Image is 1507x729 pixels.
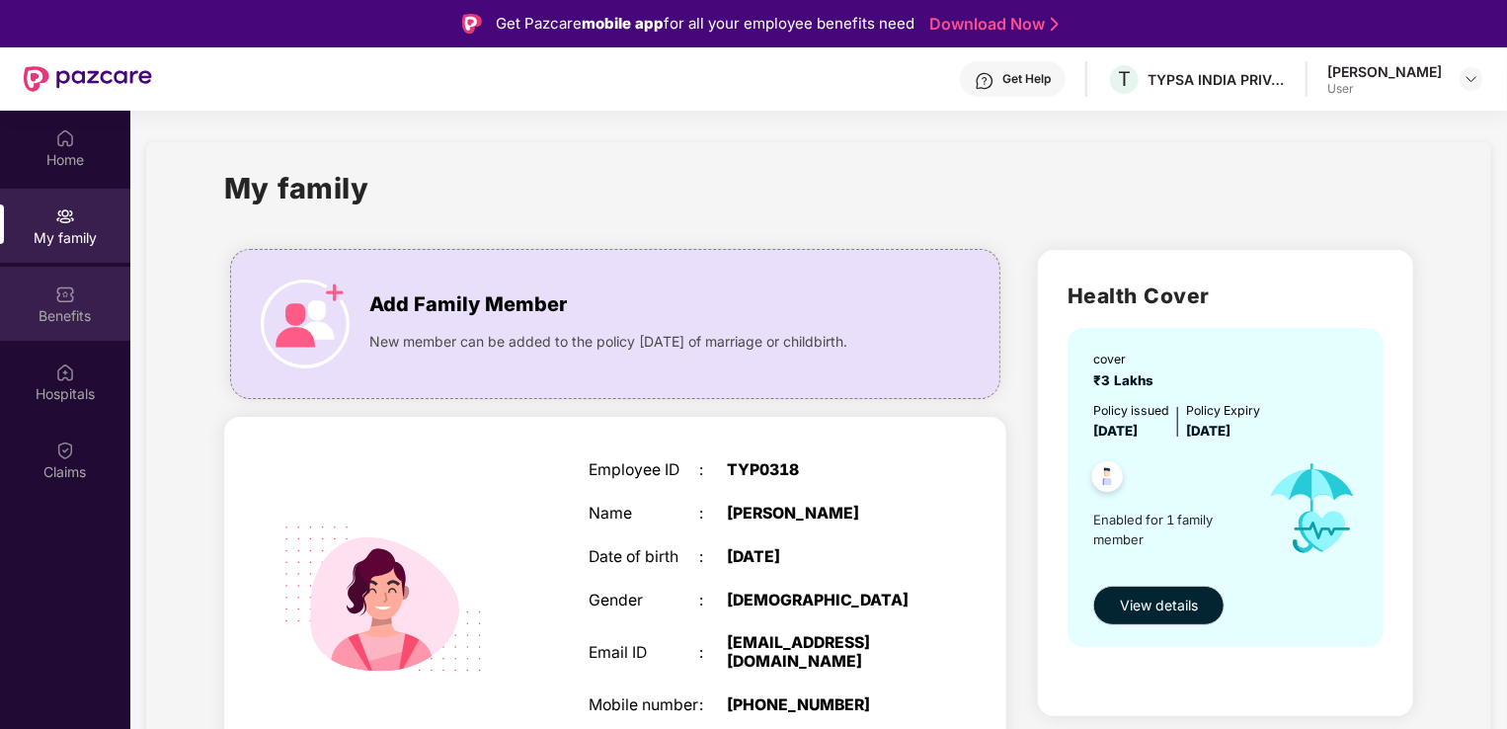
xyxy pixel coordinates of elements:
[1148,70,1286,89] div: TYPSA INDIA PRIVATE LIMITED
[929,14,1053,35] a: Download Now
[1093,510,1250,550] span: Enabled for 1 family member
[699,592,727,610] div: :
[727,548,920,567] div: [DATE]
[24,66,152,92] img: New Pazcare Logo
[727,696,920,715] div: [PHONE_NUMBER]
[55,441,75,460] img: svg+xml;base64,PHN2ZyBpZD0iQ2xhaW0iIHhtbG5zPSJodHRwOi8vd3d3LnczLm9yZy8yMDAwL3N2ZyIgd2lkdGg9IjIwIi...
[258,474,508,724] img: svg+xml;base64,PHN2ZyB4bWxucz0iaHR0cDovL3d3dy53My5vcmcvMjAwMC9zdmciIHdpZHRoPSIyMjQiIGhlaWdodD0iMT...
[1068,280,1384,312] h2: Health Cover
[582,14,664,33] strong: mobile app
[699,696,727,715] div: :
[261,280,350,368] img: icon
[369,289,567,320] span: Add Family Member
[589,548,699,567] div: Date of birth
[699,548,727,567] div: :
[55,206,75,226] img: svg+xml;base64,PHN2ZyB3aWR0aD0iMjAiIGhlaWdodD0iMjAiIHZpZXdCb3g9IjAgMCAyMCAyMCIgZmlsbD0ibm9uZSIgeG...
[589,505,699,524] div: Name
[1083,455,1132,504] img: svg+xml;base64,PHN2ZyB4bWxucz0iaHR0cDovL3d3dy53My5vcmcvMjAwMC9zdmciIHdpZHRoPSI0OC45NDMiIGhlaWdodD...
[975,71,994,91] img: svg+xml;base64,PHN2ZyBpZD0iSGVscC0zMngzMiIgeG1sbnM9Imh0dHA6Ly93d3cudzMub3JnLzIwMDAvc3ZnIiB3aWR0aD...
[462,14,482,34] img: Logo
[589,592,699,610] div: Gender
[1002,71,1051,87] div: Get Help
[55,284,75,304] img: svg+xml;base64,PHN2ZyBpZD0iQmVuZWZpdHMiIHhtbG5zPSJodHRwOi8vd3d3LnczLm9yZy8yMDAwL3N2ZyIgd2lkdGg9Ij...
[589,696,699,715] div: Mobile number
[224,166,369,210] h1: My family
[496,12,914,36] div: Get Pazcare for all your employee benefits need
[1093,586,1225,625] button: View details
[369,331,847,353] span: New member can be added to the policy [DATE] of marriage or childbirth.
[1120,595,1198,616] span: View details
[1250,442,1375,576] img: icon
[589,644,699,663] div: Email ID
[1186,401,1260,420] div: Policy Expiry
[1118,67,1131,91] span: T
[727,634,920,672] div: [EMAIL_ADDRESS][DOMAIN_NAME]
[1051,14,1059,35] img: Stroke
[1093,423,1138,439] span: [DATE]
[1186,423,1230,439] span: [DATE]
[727,592,920,610] div: [DEMOGRAPHIC_DATA]
[1464,71,1479,87] img: svg+xml;base64,PHN2ZyBpZD0iRHJvcGRvd24tMzJ4MzIiIHhtbG5zPSJodHRwOi8vd3d3LnczLm9yZy8yMDAwL3N2ZyIgd2...
[699,461,727,480] div: :
[1327,62,1442,81] div: [PERSON_NAME]
[727,461,920,480] div: TYP0318
[1093,401,1169,420] div: Policy issued
[55,128,75,148] img: svg+xml;base64,PHN2ZyBpZD0iSG9tZSIgeG1sbnM9Imh0dHA6Ly93d3cudzMub3JnLzIwMDAvc3ZnIiB3aWR0aD0iMjAiIG...
[727,505,920,524] div: [PERSON_NAME]
[1093,372,1161,388] span: ₹3 Lakhs
[55,363,75,382] img: svg+xml;base64,PHN2ZyBpZD0iSG9zcGl0YWxzIiB4bWxucz0iaHR0cDovL3d3dy53My5vcmcvMjAwMC9zdmciIHdpZHRoPS...
[699,505,727,524] div: :
[1093,350,1161,368] div: cover
[699,644,727,663] div: :
[1327,81,1442,97] div: User
[589,461,699,480] div: Employee ID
